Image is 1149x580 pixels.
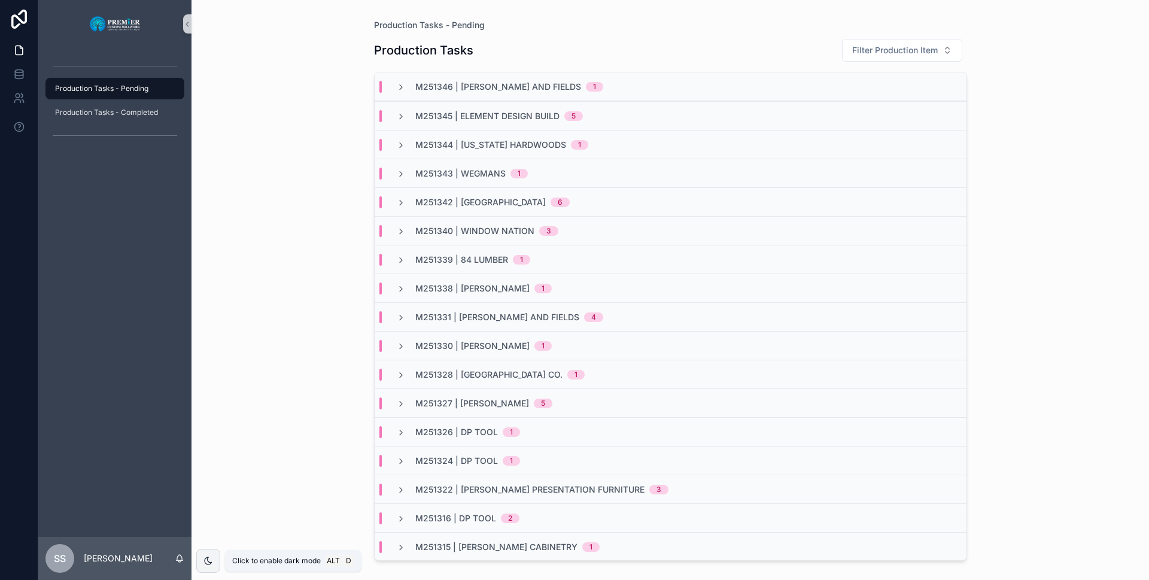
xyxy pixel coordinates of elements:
[572,111,576,121] div: 5
[542,341,545,351] div: 1
[508,514,512,523] div: 2
[593,82,596,92] div: 1
[232,556,321,566] span: Click to enable dark mode
[45,78,184,99] a: Production Tasks - Pending
[520,255,523,265] div: 1
[344,556,353,566] span: D
[415,139,566,151] span: M251344 | [US_STATE] Hardwoods
[415,110,560,122] span: M251345 | Element Design Build
[574,370,577,379] div: 1
[415,196,546,208] span: M251342 | [GEOGRAPHIC_DATA]
[415,397,529,409] span: M251327 | [PERSON_NAME]
[415,484,645,496] span: M251322 | [PERSON_NAME] Presentation Furniture
[45,102,184,123] a: Production Tasks - Completed
[541,399,545,408] div: 5
[415,541,577,553] span: M251315 | [PERSON_NAME] Cabinetry
[558,198,563,207] div: 6
[546,226,551,236] div: 3
[415,311,579,323] span: M251331 | [PERSON_NAME] and Fields
[84,552,153,564] p: [PERSON_NAME]
[89,14,141,34] img: App logo
[415,168,506,180] span: M251343 | Wegmans
[852,44,938,56] span: Filter Production Item
[415,225,534,237] span: M251340 | Window Nation
[415,369,563,381] span: M251328 | [GEOGRAPHIC_DATA] Co.
[842,39,962,62] button: Select Button
[591,312,596,322] div: 4
[510,456,513,466] div: 1
[415,455,498,467] span: M251324 | DP Tool
[415,81,581,93] span: M251346 | [PERSON_NAME] and Fields
[415,512,496,524] span: M251316 | DP Tool
[374,19,485,31] a: Production Tasks - Pending
[415,254,508,266] span: M251339 | 84 Lumber
[656,485,661,494] div: 3
[578,140,581,150] div: 1
[542,284,545,293] div: 1
[374,42,473,59] h1: Production Tasks
[415,283,530,294] span: M251338 | [PERSON_NAME]
[510,427,513,437] div: 1
[589,542,592,552] div: 1
[327,556,340,566] span: Alt
[518,169,521,178] div: 1
[54,551,66,566] span: SS
[415,340,530,352] span: M251330 | [PERSON_NAME]
[55,84,148,93] span: Production Tasks - Pending
[55,108,158,117] span: Production Tasks - Completed
[415,426,498,438] span: M251326 | DP Tool
[38,48,191,160] div: scrollable content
